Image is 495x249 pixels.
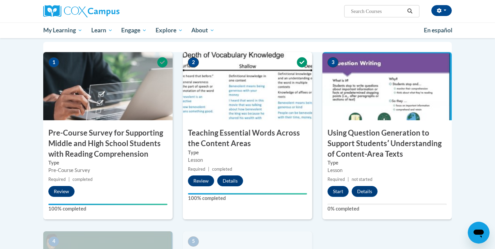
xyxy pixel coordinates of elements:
[48,204,167,205] div: Your progress
[33,22,462,38] div: Main menu
[419,23,457,37] a: En español
[188,57,199,67] span: 2
[188,175,214,186] button: Review
[48,205,167,213] label: 100% completed
[424,27,452,34] span: En español
[328,205,447,213] label: 0% completed
[121,26,147,34] span: Engage
[217,175,243,186] button: Details
[322,128,452,159] h3: Using Question Generation to Support Studentsʹ Understanding of Content-Area Texts
[348,177,349,182] span: |
[187,22,219,38] a: About
[188,156,307,164] div: Lesson
[43,128,173,159] h3: Pre-Course Survey for Supporting Middle and High School Students with Reading Comprehension
[188,167,205,172] span: Required
[328,57,338,67] span: 3
[468,222,490,244] iframe: Button to launch messaging window
[91,26,113,34] span: Learn
[183,52,312,120] img: Course Image
[328,186,349,197] button: Start
[43,5,173,17] a: Cox Campus
[405,7,415,15] button: Search
[39,22,87,38] a: My Learning
[188,193,307,194] div: Your progress
[188,236,199,247] span: 5
[188,194,307,202] label: 100% completed
[431,5,452,16] button: Account Settings
[188,149,307,156] label: Type
[322,52,452,120] img: Course Image
[352,186,378,197] button: Details
[43,52,173,120] img: Course Image
[43,26,82,34] span: My Learning
[48,186,75,197] button: Review
[328,167,447,174] div: Lesson
[73,177,93,182] span: completed
[68,177,70,182] span: |
[328,159,447,167] label: Type
[117,22,151,38] a: Engage
[156,26,183,34] span: Explore
[48,177,66,182] span: Required
[43,5,119,17] img: Cox Campus
[183,128,312,149] h3: Teaching Essential Words Across the Content Areas
[191,26,214,34] span: About
[352,177,372,182] span: not started
[328,177,345,182] span: Required
[48,236,59,247] span: 4
[48,167,167,174] div: Pre-Course Survey
[208,167,209,172] span: |
[151,22,187,38] a: Explore
[87,22,117,38] a: Learn
[350,7,405,15] input: Search Courses
[48,57,59,67] span: 1
[48,159,167,167] label: Type
[212,167,232,172] span: completed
